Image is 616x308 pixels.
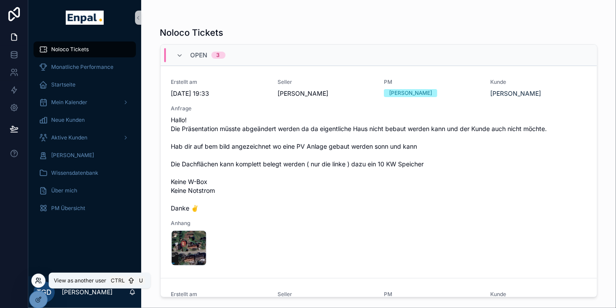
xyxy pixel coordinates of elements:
[51,205,85,212] span: PM Übersicht
[171,220,586,227] span: Anhang
[51,116,85,124] span: Neue Kunden
[51,152,94,159] span: [PERSON_NAME]
[137,277,144,284] span: U
[171,79,267,86] span: Erstellt am
[34,59,136,75] a: Monatliche Performance
[51,134,87,141] span: Aktive Kunden
[490,79,586,86] span: Kunde
[384,79,480,86] span: PM
[191,51,208,60] span: Open
[278,89,373,98] span: [PERSON_NAME]
[62,288,113,297] p: [PERSON_NAME]
[34,200,136,216] a: PM Übersicht
[28,35,141,228] div: scrollable content
[278,79,373,86] span: Seller
[34,77,136,93] a: Startseite
[389,89,432,97] div: [PERSON_NAME]
[490,89,541,98] a: [PERSON_NAME]
[217,52,220,59] div: 3
[51,46,89,53] span: Noloco Tickets
[278,291,373,298] span: Seller
[54,277,106,284] span: View as another user
[34,165,136,181] a: Wissensdatenbank
[51,187,77,194] span: Über mich
[160,26,224,39] h1: Noloco Tickets
[171,291,267,298] span: Erstellt am
[51,81,75,88] span: Startseite
[171,116,586,213] span: Hallo! Die Präsentation müsste abgeändert werden da da eigentliche Haus nicht bebaut werden kann ...
[51,99,87,106] span: Mein Kalender
[490,291,586,298] span: Kunde
[51,169,98,177] span: Wissensdatenbank
[34,183,136,199] a: Über mich
[66,11,103,25] img: App logo
[34,112,136,128] a: Neue Kunden
[171,89,267,98] span: [DATE] 19:33
[171,105,586,112] span: Anfrage
[384,291,480,298] span: PM
[51,64,113,71] span: Monatliche Performance
[34,94,136,110] a: Mein Kalender
[110,276,126,285] span: Ctrl
[34,41,136,57] a: Noloco Tickets
[34,147,136,163] a: [PERSON_NAME]
[34,130,136,146] a: Aktive Kunden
